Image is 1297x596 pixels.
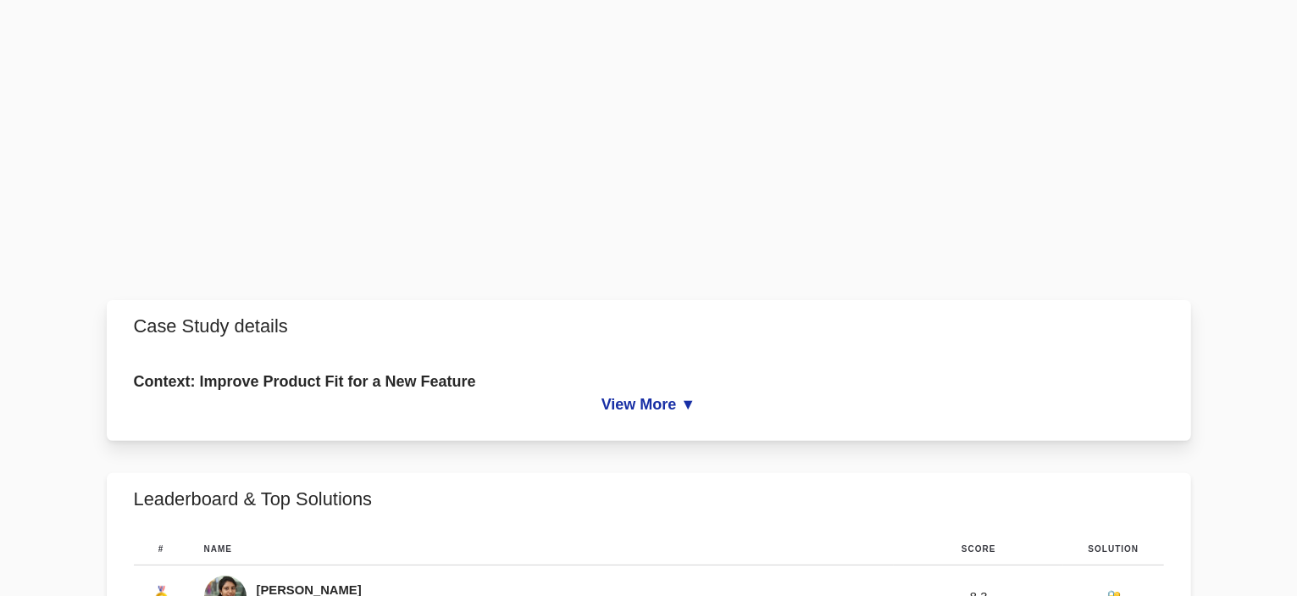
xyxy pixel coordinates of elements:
[1088,544,1139,554] span: Solution
[134,315,288,337] span: Case Study details
[962,544,996,554] span: Score
[107,353,1191,442] div: Case Study details
[107,300,1191,353] button: Case Study details
[134,373,1164,391] h4: Context: Improve Product Fit for a New Feature
[134,396,1164,414] a: View More ▼
[134,488,373,510] span: Leaderboard & Top Solutions
[204,544,233,554] span: Name
[158,544,164,554] span: #
[107,473,1191,526] button: Leaderboard & Top Solutions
